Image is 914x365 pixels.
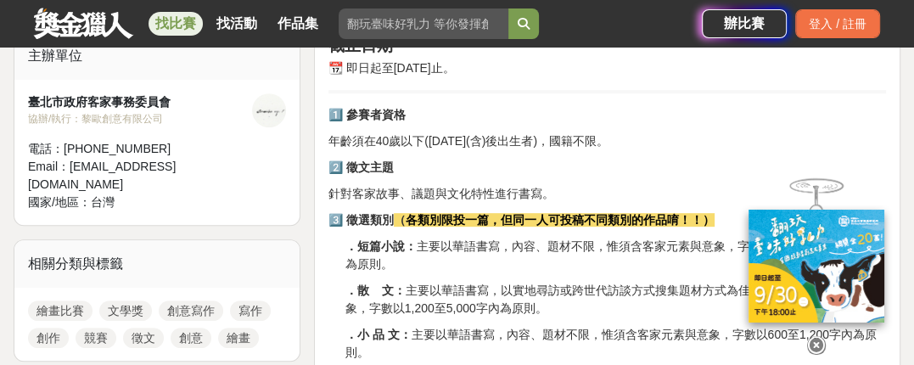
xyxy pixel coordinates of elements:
[210,12,264,36] a: 找活動
[91,195,115,209] span: 台灣
[14,240,300,288] div: 相關分類與標籤
[218,328,259,348] a: 繪畫
[328,160,394,174] strong: 2️⃣ 徵文主題
[28,140,252,158] div: 電話： [PHONE_NUMBER]
[749,210,884,323] img: ff197300-f8ee-455f-a0ae-06a3645bc375.jpg
[345,238,886,273] p: 主要以華語書寫，內容、題材不限，惟須含客家元素與意象，字數以5,000至10,000字內為原則。
[28,328,69,348] a: 創作
[149,12,203,36] a: 找比賽
[28,158,252,194] div: Email： [EMAIL_ADDRESS][DOMAIN_NAME]
[230,300,271,321] a: 寫作
[345,282,886,317] p: 主要以華語書寫，以實地尋訪或跨世代訪談方式搜集題材方式為佳，惟須含客家元素與意象，字數以1,200至5,000字內為原則。
[345,326,886,362] p: 主要以華語書寫，內容、題材不限，惟須含客家元素與意象，字數以600至1,200字內為原則。
[339,8,508,39] input: 翻玩臺味好乳力 等你發揮創意！
[271,12,325,36] a: 作品集
[328,59,886,77] p: 📆 即日起至[DATE]止。
[99,300,152,321] a: 文學獎
[28,300,93,321] a: 繪畫比賽
[328,132,886,150] p: 年齡須在40歲以下([DATE](含)後出生者)，國籍不限。
[394,213,406,227] strong: （
[28,93,252,111] div: 臺北市政府客家事務委員會
[28,195,91,209] span: 國家/地區：
[328,185,886,203] p: 針對客家故事、議題與文化特性進行書寫。
[406,213,715,227] strong: 各類別限投一篇，但同一人可投稿不同類別的作品唷！！）
[328,108,406,121] strong: 1️⃣ 參賽者資格
[76,328,116,348] a: 競賽
[345,239,417,253] strong: ．短篇小說：
[28,111,252,126] div: 協辦/執行： 黎歐創意有限公司
[702,9,787,38] a: 辦比賽
[171,328,211,348] a: 創意
[345,284,407,297] strong: ．散 文：
[328,36,393,54] strong: 截止日期
[795,9,880,38] div: 登入 / 註冊
[159,300,223,321] a: 創意寫作
[14,32,300,80] div: 主辦單位
[328,213,394,227] strong: 3️⃣ 徵選類別
[345,328,412,341] strong: ．小 品 文：
[123,328,164,348] a: 徵文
